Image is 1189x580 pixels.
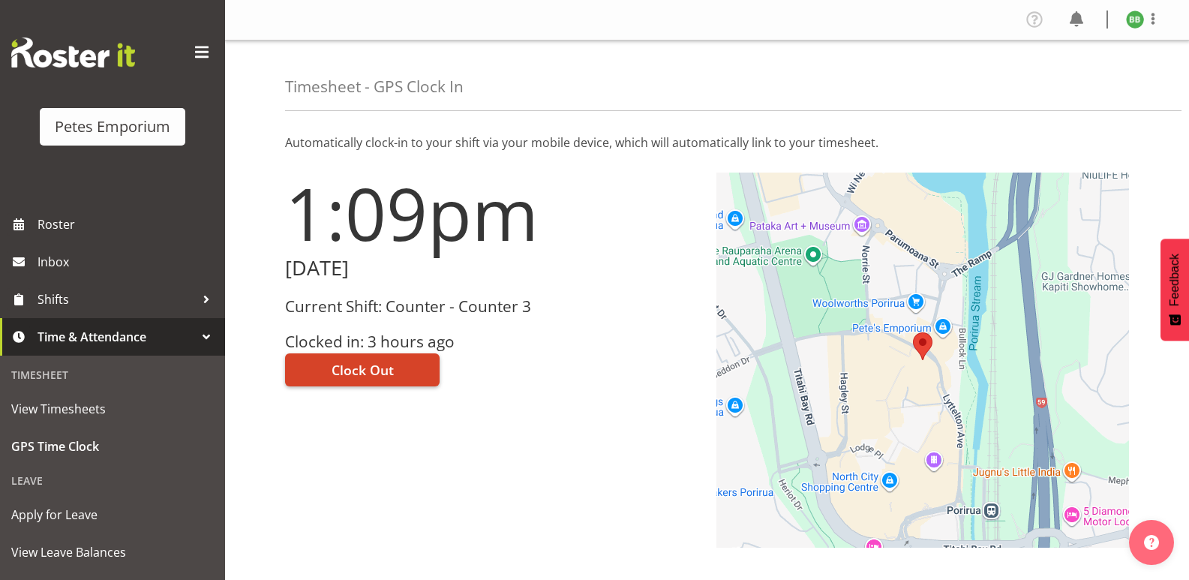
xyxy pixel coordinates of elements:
[285,78,464,95] h4: Timesheet - GPS Clock In
[38,326,195,348] span: Time & Attendance
[285,298,698,315] h3: Current Shift: Counter - Counter 3
[38,251,218,273] span: Inbox
[4,496,221,533] a: Apply for Leave
[285,134,1129,152] p: Automatically clock-in to your shift via your mobile device, which will automatically link to you...
[1168,254,1181,306] span: Feedback
[11,38,135,68] img: Rosterit website logo
[285,257,698,280] h2: [DATE]
[55,116,170,138] div: Petes Emporium
[4,428,221,465] a: GPS Time Clock
[38,213,218,236] span: Roster
[4,465,221,496] div: Leave
[11,503,214,526] span: Apply for Leave
[1144,535,1159,550] img: help-xxl-2.png
[285,333,698,350] h3: Clocked in: 3 hours ago
[4,533,221,571] a: View Leave Balances
[11,398,214,420] span: View Timesheets
[285,353,440,386] button: Clock Out
[11,541,214,563] span: View Leave Balances
[285,173,698,254] h1: 1:09pm
[11,435,214,458] span: GPS Time Clock
[332,360,394,380] span: Clock Out
[4,359,221,390] div: Timesheet
[1126,11,1144,29] img: beena-bist9974.jpg
[1160,239,1189,341] button: Feedback - Show survey
[4,390,221,428] a: View Timesheets
[38,288,195,311] span: Shifts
